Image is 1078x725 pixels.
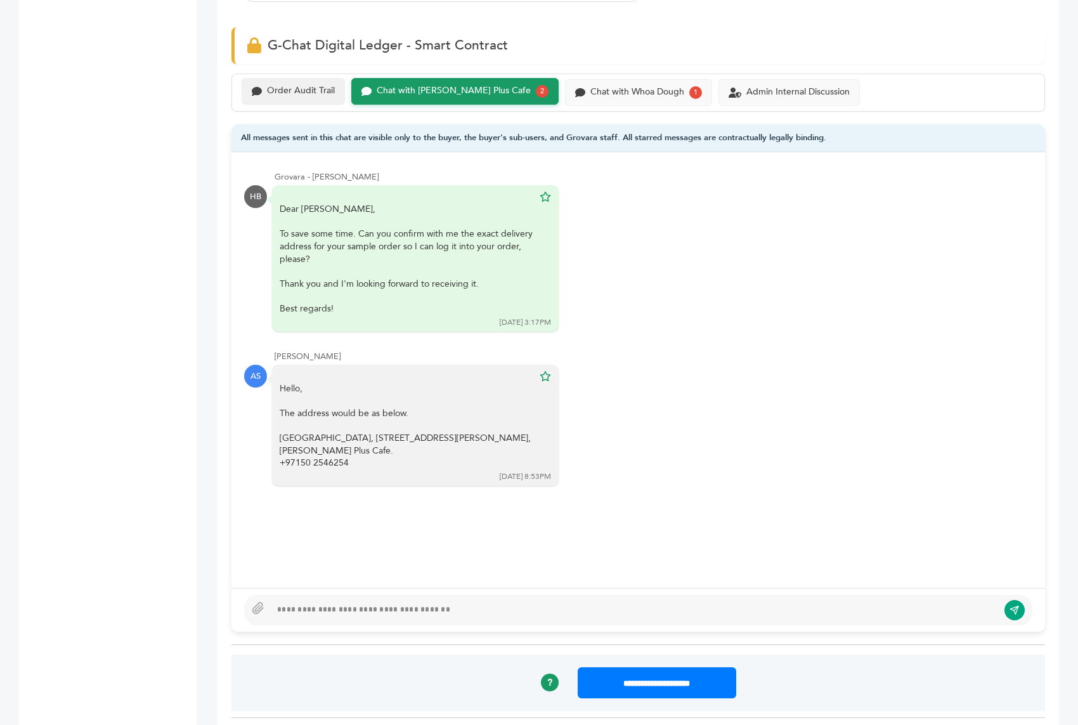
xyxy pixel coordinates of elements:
[244,365,267,388] div: AS
[280,228,533,265] div: To save some time. Can you confirm with me the exact delivery address for your sample order so I ...
[377,86,531,96] div: Chat with [PERSON_NAME] Plus Cafe
[268,36,508,55] span: G-Chat Digital Ledger - Smart Contract
[280,203,533,315] div: Dear [PERSON_NAME],
[280,432,533,457] div: [GEOGRAPHIC_DATA], [STREET_ADDRESS][PERSON_NAME], [PERSON_NAME] Plus Cafe.
[689,86,702,99] div: 1
[541,674,559,691] a: ?
[590,87,684,98] div: Chat with Whoa Dough
[231,124,1045,153] div: All messages sent in this chat are visible only to the buyer, the buyer's sub-users, and Grovara ...
[275,351,1032,362] div: [PERSON_NAME]
[746,87,850,98] div: Admin Internal Discussion
[536,85,549,98] div: 2
[280,407,533,420] div: The address would be as below.
[244,185,267,208] div: HB
[500,471,551,482] div: [DATE] 8:53PM
[500,317,551,328] div: [DATE] 3:17PM
[275,171,1032,183] div: Grovara - [PERSON_NAME]
[280,278,533,291] div: Thank you and I'm looking forward to receiving it.
[280,457,533,469] div: +97150 2546254
[280,303,533,315] div: Best regards!
[267,86,335,96] div: Order Audit Trail
[280,382,533,395] div: Hello,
